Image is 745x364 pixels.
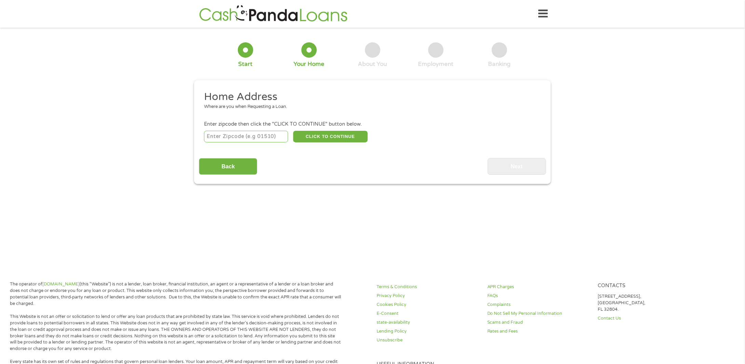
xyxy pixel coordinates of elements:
a: Scams and Fraud [487,319,590,326]
a: state-availability [377,319,479,326]
div: Start [238,60,253,68]
p: [STREET_ADDRESS], [GEOGRAPHIC_DATA], FL 32804. [598,293,700,313]
button: CLICK TO CONTINUE [293,131,368,142]
a: Do Not Sell My Personal Information [487,310,590,317]
a: FAQs [487,293,590,299]
h2: Home Address [204,90,536,104]
a: Complaints [487,302,590,308]
a: Terms & Conditions [377,284,479,290]
input: Back [199,158,257,175]
input: Enter Zipcode (e.g 01510) [204,131,288,142]
a: Cookies Policy [377,302,479,308]
div: Your Home [294,60,324,68]
input: Next [488,158,546,175]
a: E-Consent [377,310,479,317]
p: This Website is not an offer or solicitation to lend or offer any loan products that are prohibit... [10,313,342,352]
a: [DOMAIN_NAME] [42,281,80,287]
a: Lending Policy [377,328,479,335]
img: GetLoanNow Logo [197,4,350,24]
div: About You [358,60,387,68]
a: Rates and Fees [487,328,590,335]
a: APR Charges [487,284,590,290]
a: Unsubscribe [377,337,479,344]
div: Enter zipcode then click the "CLICK TO CONTINUE" button below. [204,121,541,128]
p: The operator of (this “Website”) is not a lender, loan broker, financial institution, an agent or... [10,281,342,307]
div: Banking [488,60,511,68]
a: Privacy Policy [377,293,479,299]
div: Where are you when Requesting a Loan. [204,103,536,110]
a: Contact Us [598,315,700,322]
div: Employment [418,60,454,68]
h4: Contacts [598,283,700,289]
